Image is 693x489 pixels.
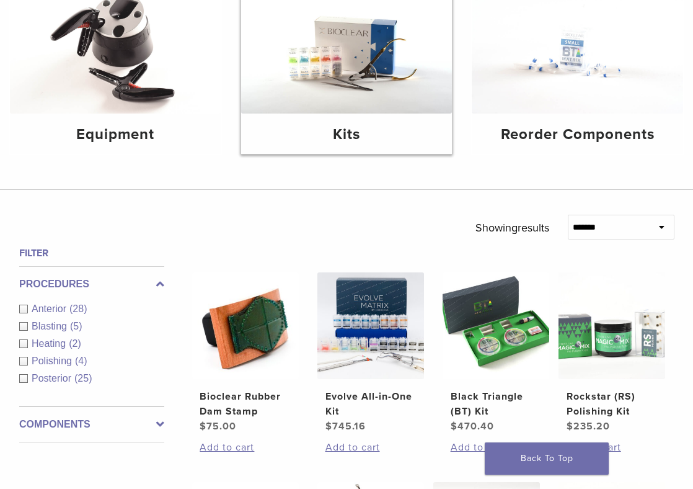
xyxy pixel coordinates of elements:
h2: Black Triangle (BT) Kit [451,389,541,419]
bdi: 745.16 [325,420,366,433]
span: Anterior [32,303,69,314]
a: Add to cart: “Rockstar (RS) Polishing Kit” [567,440,657,455]
a: Add to cart: “Black Triangle (BT) Kit” [451,440,541,455]
p: Showing results [475,215,549,241]
span: Polishing [32,356,75,366]
a: Bioclear Rubber Dam StampBioclear Rubber Dam Stamp $75.00 [192,272,299,434]
a: Rockstar (RS) Polishing KitRockstar (RS) Polishing Kit $235.20 [558,272,665,434]
span: (25) [74,373,92,384]
span: Posterior [32,373,74,384]
h2: Evolve All-in-One Kit [325,389,416,419]
span: (5) [70,321,82,331]
img: Bioclear Rubber Dam Stamp [192,272,299,379]
label: Components [19,417,164,432]
span: $ [200,420,206,433]
h2: Bioclear Rubber Dam Stamp [200,389,290,419]
img: Evolve All-in-One Kit [317,272,424,379]
span: $ [451,420,457,433]
img: Rockstar (RS) Polishing Kit [558,272,665,379]
h4: Equipment [20,123,211,146]
h4: Kits [251,123,443,146]
h4: Reorder Components [482,123,673,146]
span: $ [325,420,332,433]
img: Black Triangle (BT) Kit [443,272,549,379]
span: Blasting [32,321,70,331]
a: Black Triangle (BT) KitBlack Triangle (BT) Kit $470.40 [443,272,549,434]
bdi: 235.20 [567,420,610,433]
a: Evolve All-in-One KitEvolve All-in-One Kit $745.16 [317,272,424,434]
span: (28) [69,303,87,314]
h2: Rockstar (RS) Polishing Kit [567,389,657,419]
a: Add to cart: “Evolve All-in-One Kit” [325,440,416,455]
bdi: 75.00 [200,420,236,433]
h4: Filter [19,246,164,261]
label: Procedures [19,277,164,292]
bdi: 470.40 [451,420,494,433]
span: Heating [32,338,69,349]
a: Back To Top [485,442,609,475]
span: (4) [75,356,87,366]
a: Add to cart: “Bioclear Rubber Dam Stamp” [200,440,290,455]
span: $ [567,420,573,433]
span: (2) [69,338,81,349]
